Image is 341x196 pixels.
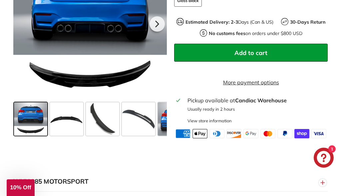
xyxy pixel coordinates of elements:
[243,129,258,138] img: google_pay
[235,97,287,104] strong: Candiac Warehouse
[209,30,302,37] p: on orders under $800 USD
[209,30,245,36] strong: No customs fees
[7,179,35,196] div: 10% Off
[185,19,273,26] p: Days (Can & US)
[175,129,190,138] img: american_express
[226,129,241,138] img: discover
[290,19,325,25] strong: 30-Days Return
[209,129,224,138] img: diners_club
[187,96,326,104] div: Pickup available at
[187,118,232,124] div: View store information
[10,184,31,191] span: 10% Off
[234,49,267,57] span: Add to cart
[260,129,275,138] img: master
[13,172,328,192] button: WHY 285 MOTORSPORT
[174,78,328,86] a: More payment options
[192,129,207,138] img: apple_pay
[185,19,238,25] strong: Estimated Delivery: 2-3
[187,106,326,112] p: Usually ready in 2 hours
[312,148,336,169] inbox-online-store-chat: Shopify online store chat
[277,129,292,138] img: paypal
[311,129,326,138] img: visa
[294,129,309,138] img: shopify_pay
[174,44,328,62] button: Add to cart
